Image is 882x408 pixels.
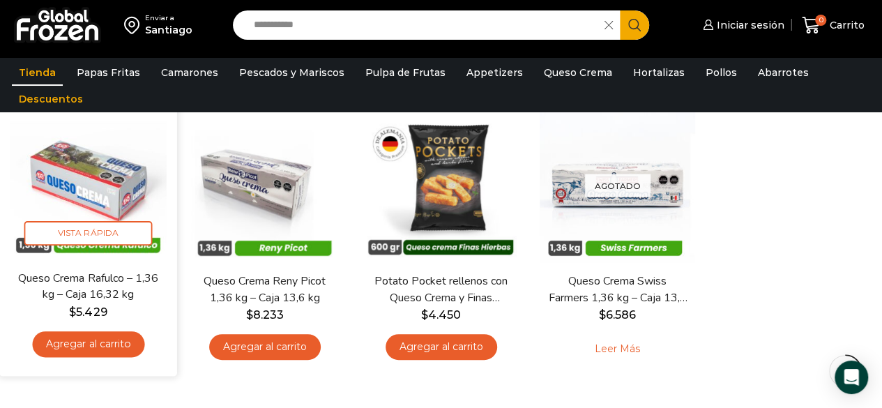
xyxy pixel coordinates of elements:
a: Agregar al carrito: “Queso Crema Reny Picot 1,36 kg - Caja 13,6 kg” [209,334,321,360]
span: $ [69,305,76,319]
a: Leé más sobre “Queso Crema Swiss Farmers 1,36 kg - Caja 13,6 kg” [573,334,662,363]
button: Search button [620,10,649,40]
div: Open Intercom Messenger [835,361,868,394]
a: Queso Crema Reny Picot 1,36 kg – Caja 13,6 kg [195,273,335,305]
div: Enviar a [145,13,192,23]
a: Pollos [699,59,744,86]
span: $ [246,308,253,322]
p: Agotado [585,174,651,197]
a: Pescados y Mariscos [232,59,351,86]
a: Queso Crema Rafulco – 1,36 kg – Caja 16,32 kg [17,271,158,303]
span: 0 [815,15,826,26]
a: Agregar al carrito: “Queso Crema Rafulco - 1,36 kg - Caja 16,32 kg” [32,331,144,357]
a: 0 Carrito [798,9,868,42]
a: Descuentos [12,86,90,112]
span: $ [599,308,606,322]
img: address-field-icon.svg [124,13,145,37]
a: Tienda [12,59,63,86]
span: Carrito [826,18,865,32]
a: Hortalizas [626,59,692,86]
bdi: 6.586 [599,308,636,322]
bdi: 4.450 [421,308,461,322]
span: $ [421,308,428,322]
span: Vista Rápida [24,221,153,245]
a: Abarrotes [751,59,816,86]
a: Pulpa de Frutas [358,59,453,86]
a: Papas Fritas [70,59,147,86]
bdi: 8.233 [246,308,284,322]
div: Santiago [145,23,192,37]
a: Potato Pocket rellenos con Queso Crema y Finas Hierbas – Caja 8.4 kg [371,273,511,305]
bdi: 5.429 [69,305,107,319]
a: Queso Crema Swiss Farmers 1,36 kg – Caja 13,6 kg [547,273,687,305]
a: Iniciar sesión [699,11,784,39]
a: Camarones [154,59,225,86]
a: Queso Crema [537,59,619,86]
span: Iniciar sesión [713,18,784,32]
a: Appetizers [459,59,530,86]
a: Agregar al carrito: “Potato Pocket rellenos con Queso Crema y Finas Hierbas - Caja 8.4 kg” [386,334,497,360]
